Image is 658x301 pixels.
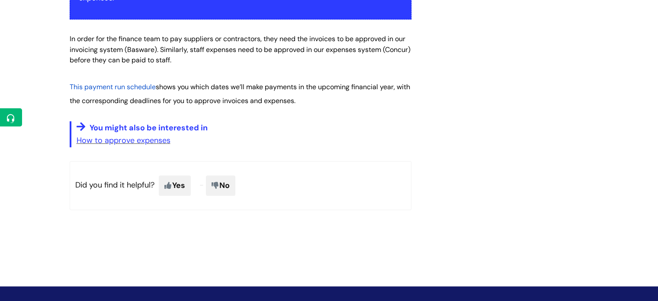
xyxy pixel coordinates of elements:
span: In order for the finance team to pay suppliers or contractors, they need the invoices to be appro... [70,34,411,65]
span: shows you which dates we’ll make payments in the upcoming financial year, with the corresponding ... [70,82,410,105]
p: Did you find it helpful? [70,161,411,210]
a: How to approve expenses [77,135,170,146]
a: This payment run schedule [70,81,156,92]
span: This payment run schedule [70,82,156,91]
span: Yes [159,175,191,195]
span: No [206,175,235,195]
span: You might also be interested in [90,123,208,133]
